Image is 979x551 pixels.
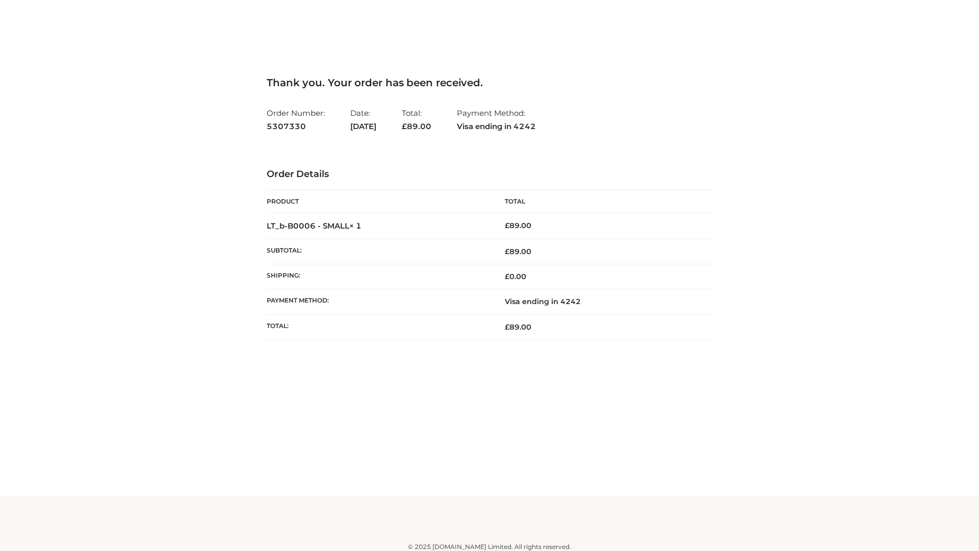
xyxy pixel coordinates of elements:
span: £ [505,272,509,281]
span: £ [505,221,509,230]
strong: 5307330 [267,120,325,133]
h3: Order Details [267,169,712,180]
span: 89.00 [505,322,531,332]
th: Product [267,190,489,213]
li: Date: [350,104,376,135]
th: Payment method: [267,289,489,314]
span: £ [505,322,509,332]
th: Total [489,190,712,213]
li: Total: [402,104,431,135]
h3: Thank you. Your order has been received. [267,77,712,89]
li: Order Number: [267,104,325,135]
th: Subtotal: [267,239,489,264]
span: 89.00 [402,121,431,131]
td: Visa ending in 4242 [489,289,712,314]
bdi: 0.00 [505,272,526,281]
strong: [DATE] [350,120,376,133]
th: Shipping: [267,264,489,289]
bdi: 89.00 [505,221,531,230]
strong: LT_b-B0006 - SMALL [267,221,362,231]
th: Total: [267,314,489,339]
strong: Visa ending in 4242 [457,120,536,133]
li: Payment Method: [457,104,536,135]
span: 89.00 [505,247,531,256]
span: £ [402,121,407,131]
strong: × 1 [349,221,362,231]
span: £ [505,247,509,256]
